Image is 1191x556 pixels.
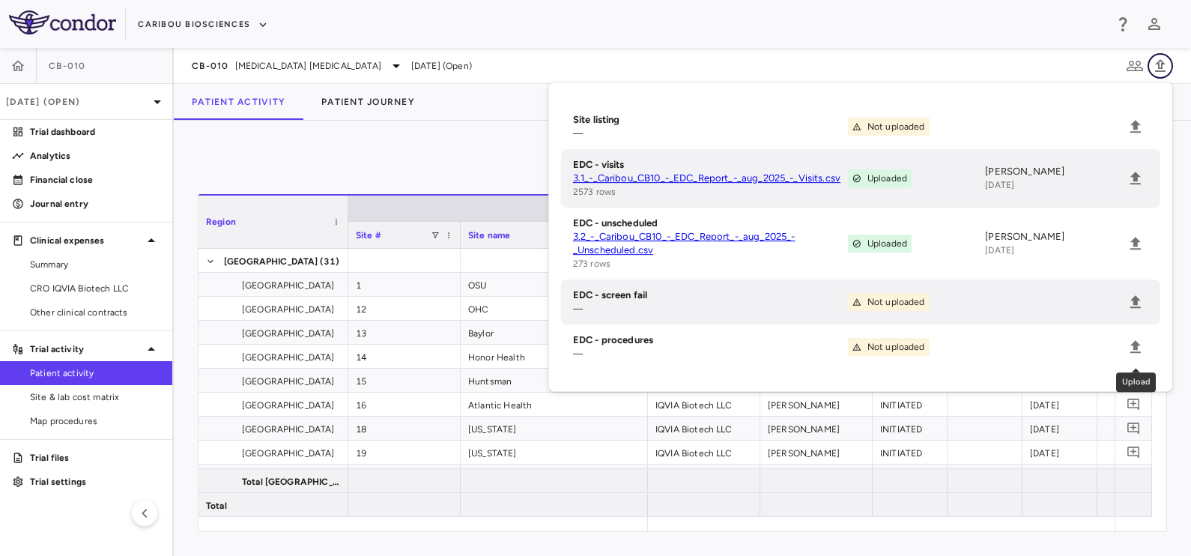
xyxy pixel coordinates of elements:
[348,441,461,464] div: 19
[461,465,648,488] div: [GEOGRAPHIC_DATA]
[461,393,648,416] div: Atlantic Health
[573,348,583,359] span: —
[348,273,461,296] div: 1
[242,417,335,441] span: [GEOGRAPHIC_DATA]
[867,237,907,250] span: Uploaded
[760,393,873,416] div: [PERSON_NAME]
[206,217,236,227] span: Region
[1123,289,1148,315] span: Upload
[468,230,510,241] span: Site name
[1022,465,1097,488] div: [DATE]
[573,259,610,269] span: 273 rows
[1022,417,1097,440] div: [DATE]
[242,297,335,321] span: [GEOGRAPHIC_DATA]
[573,187,616,197] span: 2573 rows
[461,417,648,440] div: [US_STATE]
[1123,166,1148,191] span: Upload
[192,60,229,72] span: CB-010
[873,417,948,440] div: INITIATED
[573,230,848,257] a: 3.2_-_Caribou_CB10_-_EDC_Report_-_aug_2025_-_Unscheduled.csv
[461,345,648,368] div: Honor Health
[648,441,760,464] div: IQVIA Biotech LLC
[873,441,948,464] div: INITIATED
[242,393,335,417] span: [GEOGRAPHIC_DATA]
[573,128,583,139] span: —
[573,303,583,314] span: —
[242,470,339,494] span: Total [GEOGRAPHIC_DATA]
[30,342,142,356] p: Trial activity
[206,494,227,518] span: Total
[242,321,335,345] span: [GEOGRAPHIC_DATA]
[573,333,848,347] h6: EDC - procedures
[303,84,433,120] button: Patient Journey
[348,393,461,416] div: 16
[461,321,648,344] div: Baylor
[30,125,160,139] p: Trial dashboard
[461,273,648,296] div: OSU
[573,158,848,172] h6: EDC - visits
[985,230,1123,244] p: [PERSON_NAME]
[760,417,873,440] div: [PERSON_NAME]
[461,297,648,320] div: OHC
[648,465,760,488] div: IQVIA Biotech LLC
[242,274,335,297] span: [GEOGRAPHIC_DATA]
[6,95,148,109] p: [DATE] (Open)
[1124,394,1144,414] button: Add comment
[30,282,160,295] span: CRO IQVIA Biotech LLC
[348,345,461,368] div: 14
[1127,397,1141,411] svg: Add comment
[30,234,142,247] p: Clinical expenses
[30,149,160,163] p: Analytics
[242,369,335,393] span: [GEOGRAPHIC_DATA]
[867,172,907,185] span: Uploaded
[760,465,873,488] div: [PERSON_NAME] Kota
[9,10,116,34] img: logo-full-SnFGN8VE.png
[573,113,848,127] h6: Site listing
[1123,231,1148,256] span: Upload
[242,441,335,465] span: [GEOGRAPHIC_DATA]
[985,180,1014,190] span: [DATE]
[30,390,160,404] span: Site & lab cost matrix
[1123,334,1148,360] span: Upload
[30,306,160,319] span: Other clinical contracts
[1124,466,1144,486] button: Add comment
[1124,418,1144,438] button: Add comment
[1124,442,1144,462] button: Add comment
[356,230,381,241] span: Site #
[461,441,648,464] div: [US_STATE]
[30,451,160,465] p: Trial files
[348,465,461,488] div: 22
[1022,441,1097,464] div: [DATE]
[867,295,925,309] span: Not uploaded
[138,13,268,37] button: Caribou Biosciences
[242,465,335,489] span: [GEOGRAPHIC_DATA]
[867,120,925,133] span: Not uploaded
[348,369,461,392] div: 15
[348,297,461,320] div: 12
[648,393,760,416] div: IQVIA Biotech LLC
[867,340,925,354] span: Not uploaded
[1116,372,1156,392] div: Upload
[174,84,303,120] button: Patient Activity
[235,59,381,73] span: [MEDICAL_DATA] [MEDICAL_DATA]
[1022,393,1097,416] div: [DATE]
[985,245,1014,256] span: [DATE]
[224,250,318,274] span: [GEOGRAPHIC_DATA]
[873,465,948,488] div: INITIATED
[985,165,1123,178] p: [PERSON_NAME]
[30,173,160,187] p: Financial close
[30,197,160,211] p: Journal entry
[873,393,948,416] div: INITIATED
[49,60,86,72] span: CB-010
[573,217,848,230] h6: EDC - unscheduled
[461,369,648,392] div: Huntsman
[1123,114,1148,139] span: Upload
[411,59,472,73] span: [DATE] (Open)
[1127,421,1141,435] svg: Add comment
[760,441,873,464] div: [PERSON_NAME]
[30,258,160,271] span: Summary
[30,414,160,428] span: Map procedures
[30,475,160,489] p: Trial settings
[648,417,760,440] div: IQVIA Biotech LLC
[573,172,848,185] a: 3.1_-_Caribou_CB10_-_EDC_Report_-_aug_2025_-_Visits.csv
